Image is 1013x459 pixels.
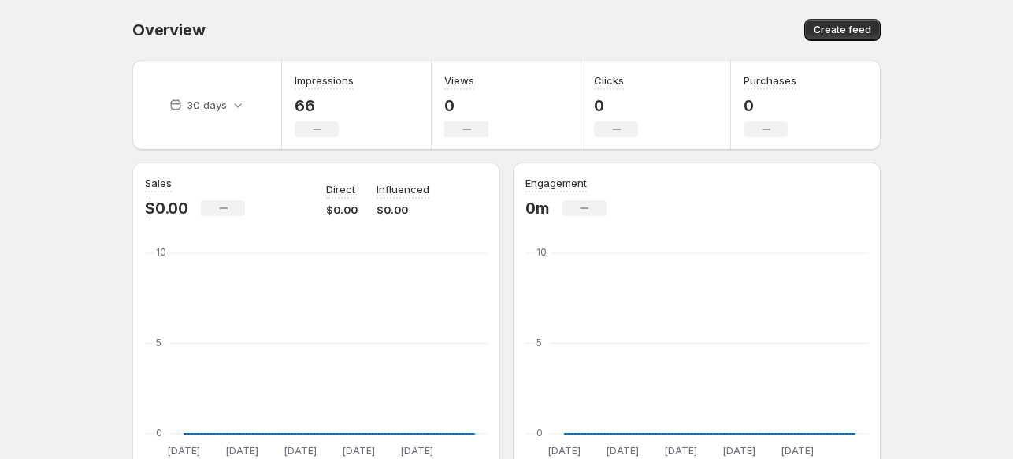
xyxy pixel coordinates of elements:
text: [DATE] [723,445,755,457]
text: [DATE] [548,445,581,457]
p: $0.00 [326,202,358,218]
p: 0 [444,96,488,115]
p: $0.00 [145,199,188,218]
p: 66 [295,96,354,115]
text: 0 [536,427,543,438]
text: [DATE] [665,445,697,457]
text: 5 [156,337,161,349]
h3: Clicks [594,73,624,88]
text: [DATE] [781,445,814,457]
text: [DATE] [284,445,317,457]
text: [DATE] [607,445,639,457]
text: [DATE] [168,445,200,457]
h3: Purchases [744,73,796,88]
h3: Impressions [295,73,354,88]
h3: Views [444,73,474,88]
span: Overview [132,21,205,39]
text: 10 [536,246,547,258]
p: Direct [326,181,355,197]
text: [DATE] [226,445,258,457]
text: 0 [156,427,162,438]
text: [DATE] [401,445,433,457]
h3: Engagement [525,175,587,191]
p: 0m [525,199,550,218]
p: Influenced [377,181,429,197]
span: Create feed [814,24,871,36]
p: 30 days [187,97,227,113]
p: $0.00 [377,202,429,218]
text: 5 [536,337,542,349]
button: Create feed [804,19,881,41]
p: 0 [744,96,796,115]
text: 10 [156,246,166,258]
p: 0 [594,96,638,115]
h3: Sales [145,175,172,191]
text: [DATE] [343,445,375,457]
